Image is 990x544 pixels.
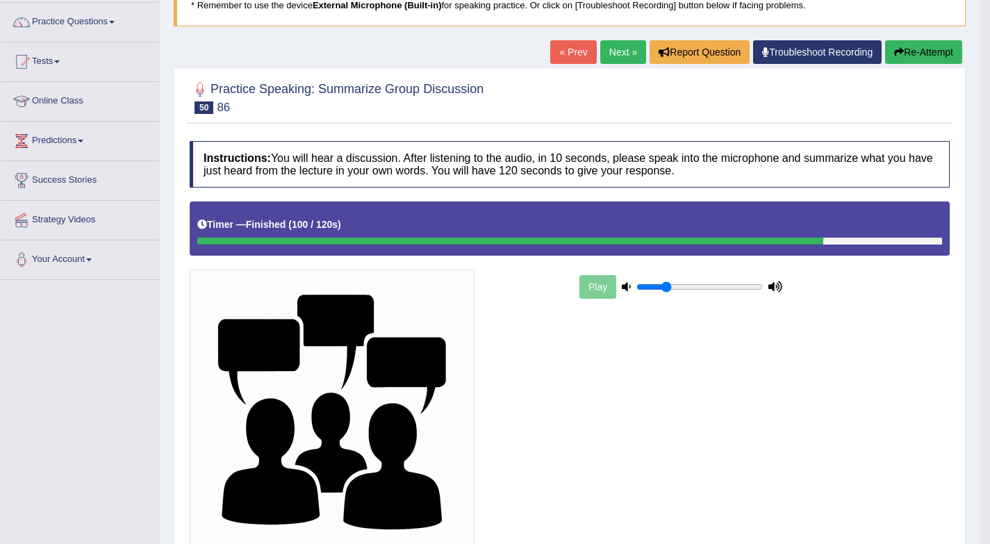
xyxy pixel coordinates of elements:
[204,152,271,164] b: Instructions:
[885,40,962,64] button: Re-Attempt
[195,101,213,114] span: 50
[190,141,950,188] h4: You will hear a discussion. After listening to the audio, in 10 seconds, please speak into the mi...
[1,240,159,275] a: Your Account
[190,79,484,114] h2: Practice Speaking: Summarize Group Discussion
[338,219,341,230] b: )
[1,201,159,236] a: Strategy Videos
[753,40,882,64] a: Troubleshoot Recording
[1,42,159,77] a: Tests
[246,219,286,230] b: Finished
[217,101,230,114] small: 86
[288,219,292,230] b: (
[292,219,338,230] b: 100 / 120s
[600,40,646,64] a: Next »
[550,40,596,64] a: « Prev
[197,220,341,230] h5: Timer —
[1,3,159,38] a: Practice Questions
[650,40,750,64] button: Report Question
[1,82,159,117] a: Online Class
[1,161,159,196] a: Success Stories
[1,122,159,156] a: Predictions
